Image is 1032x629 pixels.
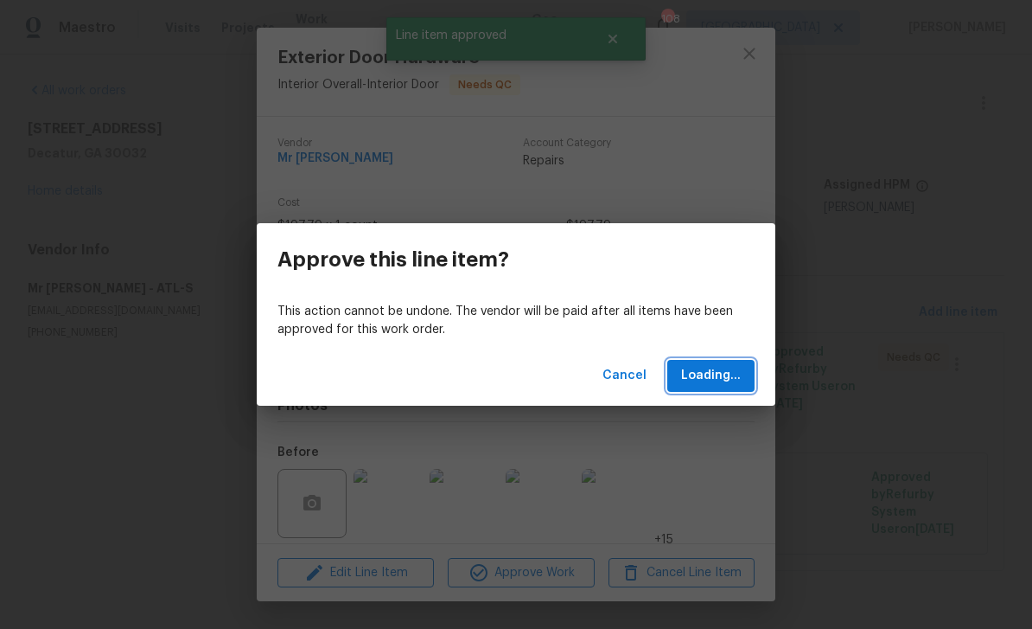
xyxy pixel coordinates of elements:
[602,365,647,387] span: Cancel
[596,360,653,392] button: Cancel
[277,247,509,272] h3: Approve this line item?
[681,365,741,387] span: Loading...
[277,303,755,339] p: This action cannot be undone. The vendor will be paid after all items have been approved for this...
[667,360,755,392] button: Loading...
